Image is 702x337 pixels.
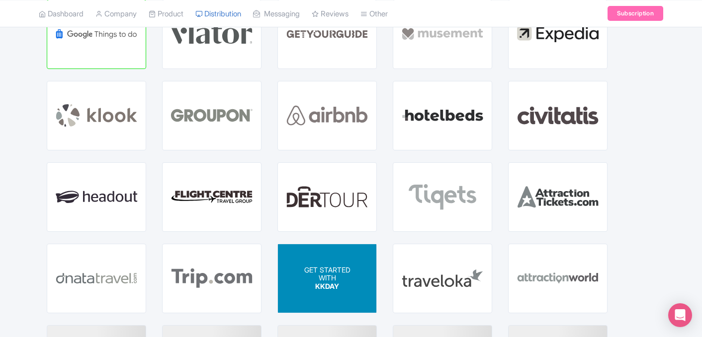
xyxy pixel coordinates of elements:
span: KKDAY [315,282,339,290]
div: Open Intercom Messenger [668,303,692,327]
a: Subscription [608,6,663,21]
span: GET STARTED [304,265,351,273]
p: WITH [304,274,351,282]
a: GET STARTED WITH KKDAY [277,244,377,313]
